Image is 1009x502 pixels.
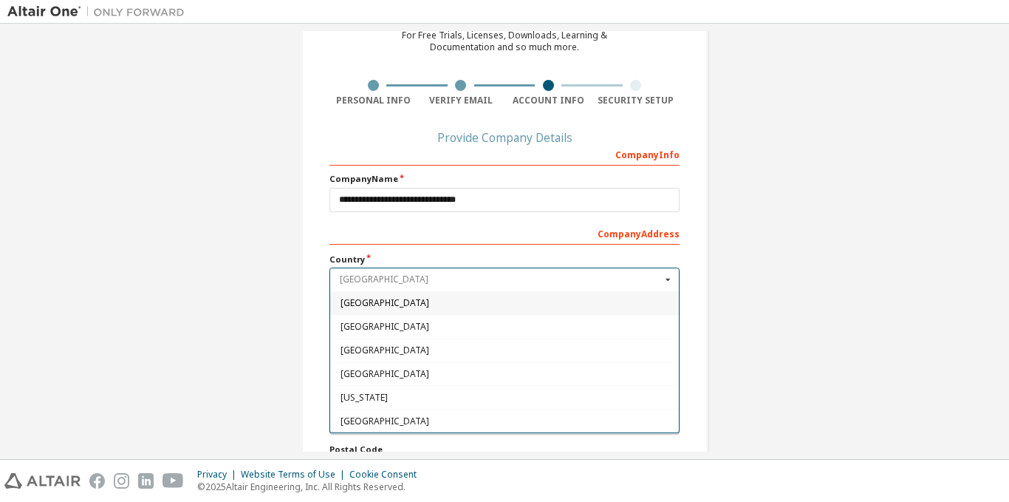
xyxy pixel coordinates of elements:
img: altair_logo.svg [4,473,81,489]
div: Provide Company Details [329,133,680,142]
img: linkedin.svg [138,473,154,489]
span: [GEOGRAPHIC_DATA] [341,416,669,425]
span: [GEOGRAPHIC_DATA] [341,322,669,331]
span: [GEOGRAPHIC_DATA] [341,299,669,308]
div: Privacy [197,469,241,481]
div: Account Info [504,95,592,106]
span: [GEOGRAPHIC_DATA] [341,346,669,355]
div: Security Setup [592,95,680,106]
label: Country [329,254,680,265]
img: instagram.svg [114,473,129,489]
div: Cookie Consent [349,469,425,481]
span: [US_STATE] [341,393,669,402]
span: [GEOGRAPHIC_DATA] [341,370,669,379]
p: © 2025 Altair Engineering, Inc. All Rights Reserved. [197,481,425,493]
div: Website Terms of Use [241,469,349,481]
div: Verify Email [417,95,505,106]
div: Personal Info [329,95,417,106]
img: facebook.svg [89,473,105,489]
div: Company Address [329,221,680,245]
div: For Free Trials, Licenses, Downloads, Learning & Documentation and so much more. [402,30,607,53]
div: Company Info [329,142,680,166]
label: Postal Code [329,444,680,455]
img: youtube.svg [163,473,184,489]
label: Company Name [329,173,680,185]
img: Altair One [7,4,192,19]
